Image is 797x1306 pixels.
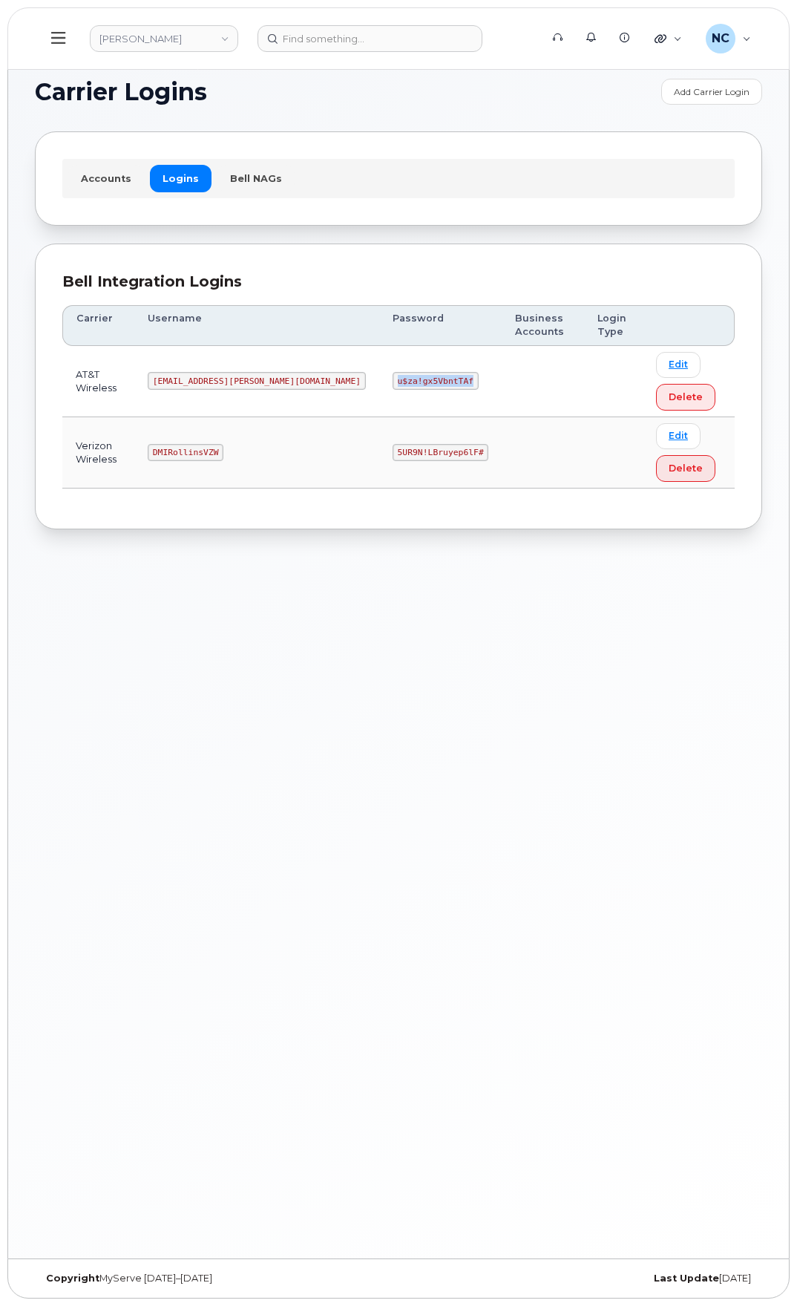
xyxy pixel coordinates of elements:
div: Nicholas Capella [695,24,761,53]
div: Quicklinks [644,24,692,53]
td: Verizon Wireless [62,417,134,489]
code: [EMAIL_ADDRESS][PERSON_NAME][DOMAIN_NAME] [148,372,366,390]
span: Carrier Logins [35,81,207,103]
a: Logins [150,165,211,192]
a: Edit [656,423,701,449]
strong: Last Update [654,1273,719,1284]
code: u$za!gx5VbntTAf [393,372,479,390]
a: Bell NAGs [217,165,295,192]
span: Delete [669,461,703,475]
td: AT&T Wireless [62,346,134,417]
div: Bell Integration Logins [62,271,735,293]
button: Delete [656,455,715,482]
th: Password [379,305,502,346]
th: Login Type [584,305,643,346]
strong: Copyright [46,1273,99,1284]
th: Carrier [62,305,134,346]
a: Add Carrier Login [661,79,762,105]
a: Accounts [68,165,144,192]
a: Edit [656,352,701,378]
th: Business Accounts [502,305,583,346]
button: Delete [656,384,715,411]
code: DMIRollinsVZW [148,444,223,462]
span: Delete [669,390,703,404]
th: Username [134,305,379,346]
div: MyServe [DATE]–[DATE] [35,1273,398,1284]
div: [DATE] [398,1273,762,1284]
code: 5UR9N!LBruyep6lF# [393,444,489,462]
